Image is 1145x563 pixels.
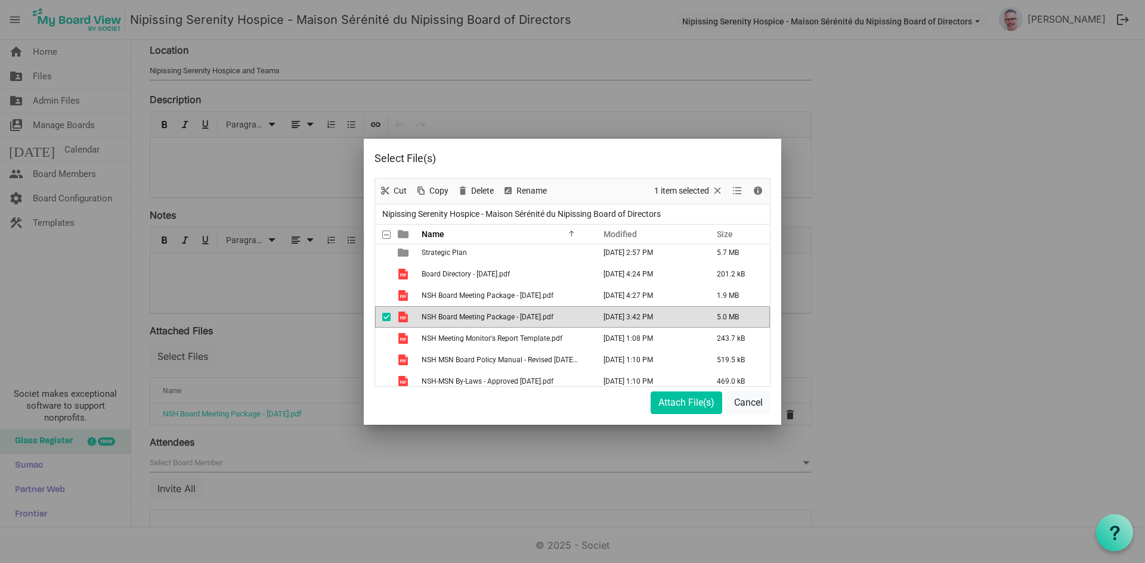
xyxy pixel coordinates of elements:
[418,263,591,285] td: Board Directory - January 2024.pdf is template cell column header Name
[750,183,766,198] button: Details
[422,377,553,385] span: NSH-MSN By-Laws - Approved [DATE].pdf
[375,242,391,263] td: checkbox
[391,371,418,392] td: is template cell column header type
[500,183,549,198] button: Rename
[591,306,704,328] td: September 19, 2025 3:42 PM column header Modified
[704,306,770,328] td: 5.0 MB is template cell column header Size
[704,349,770,371] td: 519.5 kB is template cell column header Size
[392,183,408,198] span: Cut
[391,263,418,285] td: is template cell column header type
[515,183,548,198] span: Rename
[380,207,663,222] span: Nipissing Serenity Hospice - Maison Sérénité du Nipissing Board of Directors
[375,371,391,392] td: checkbox
[418,349,591,371] td: NSH MSN Board Policy Manual - Revised August 28, 2024.pdf is template cell column header Name
[704,242,770,263] td: 5.7 MB is template cell column header Size
[652,183,726,198] button: Selection
[591,371,704,392] td: November 28, 2024 1:10 PM column header Modified
[375,328,391,349] td: checkbox
[730,183,744,198] button: View dropdownbutton
[591,242,704,263] td: January 10, 2024 2:57 PM column header Modified
[422,229,444,239] span: Name
[470,183,495,198] span: Delete
[391,328,418,349] td: is template cell column header type
[375,179,411,204] div: Cut
[375,285,391,306] td: checkbox
[591,328,704,349] td: June 26, 2024 1:08 PM column header Modified
[604,229,637,239] span: Modified
[650,179,728,204] div: Clear selection
[704,285,770,306] td: 1.9 MB is template cell column header Size
[391,306,418,328] td: is template cell column header type
[413,183,451,198] button: Copy
[726,391,770,414] button: Cancel
[653,183,710,198] span: 1 item selected
[391,349,418,371] td: is template cell column header type
[375,306,391,328] td: checkbox
[704,328,770,349] td: 243.7 kB is template cell column header Size
[411,179,453,204] div: Copy
[377,183,409,198] button: Cut
[418,328,591,349] td: NSH Meeting Monitor's Report Template.pdf is template cell column header Name
[422,248,467,257] span: Strategic Plan
[418,306,591,328] td: NSH Board Meeting Package - September 24, 2025.pdf is template cell column header Name
[422,270,510,278] span: Board Directory - [DATE].pdf
[728,179,748,204] div: View
[422,291,553,300] span: NSH Board Meeting Package - [DATE].pdf
[651,391,722,414] button: Attach File(s)
[375,263,391,285] td: checkbox
[418,285,591,306] td: NSH Board Meeting Package - April 23, 2025.pdf is template cell column header Name
[591,285,704,306] td: April 17, 2025 4:27 PM column header Modified
[748,179,768,204] div: Details
[717,229,733,239] span: Size
[453,179,498,204] div: Delete
[375,349,391,371] td: checkbox
[498,179,551,204] div: Rename
[422,334,562,343] span: NSH Meeting Monitor's Report Template.pdf
[428,183,450,198] span: Copy
[391,242,418,263] td: is template cell column header type
[422,313,553,321] span: NSH Board Meeting Package - [DATE].pdf
[455,183,496,198] button: Delete
[418,371,591,392] td: NSH-MSN By-Laws - Approved November 27, 2024.pdf is template cell column header Name
[591,263,704,285] td: January 10, 2024 4:24 PM column header Modified
[704,263,770,285] td: 201.2 kB is template cell column header Size
[422,356,587,364] span: NSH MSN Board Policy Manual - Revised [DATE].pdf
[375,150,691,167] div: Select File(s)
[704,371,770,392] td: 469.0 kB is template cell column header Size
[591,349,704,371] td: November 28, 2024 1:10 PM column header Modified
[391,285,418,306] td: is template cell column header type
[418,242,591,263] td: Strategic Plan is template cell column header Name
